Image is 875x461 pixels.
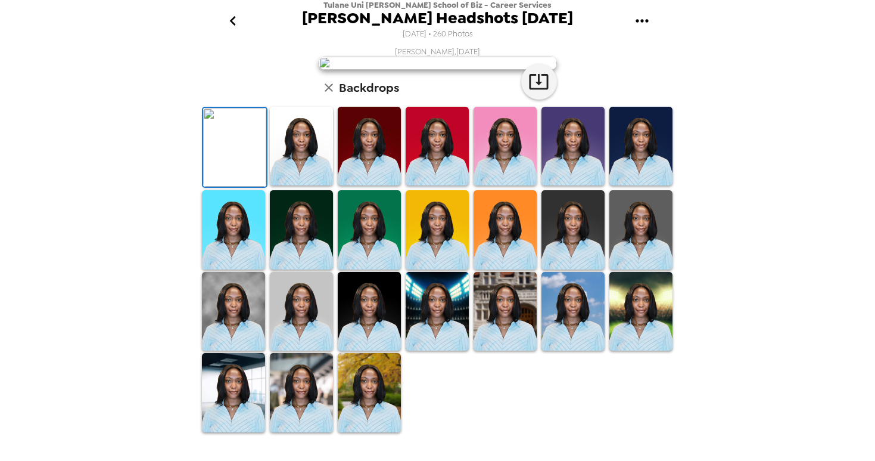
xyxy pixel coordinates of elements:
[302,10,573,26] span: [PERSON_NAME] Headshots [DATE]
[214,2,253,41] button: go back
[623,2,662,41] button: gallery menu
[395,47,480,57] span: [PERSON_NAME] , [DATE]
[203,108,266,187] img: Original
[403,26,473,42] span: [DATE] • 260 Photos
[339,78,399,97] h6: Backdrops
[319,57,557,70] img: user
